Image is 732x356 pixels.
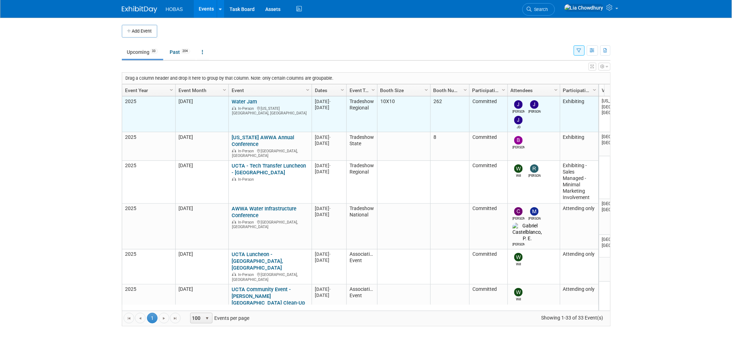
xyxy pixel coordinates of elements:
a: Go to the first page [124,313,134,323]
span: Column Settings [222,87,227,93]
span: Column Settings [305,87,311,93]
a: Upcoming33 [122,45,163,59]
span: In-Person [238,106,256,111]
a: Column Settings [552,84,560,95]
span: Go to the first page [126,316,132,321]
span: select [204,316,210,321]
a: Booth Size [380,84,426,96]
a: Past204 [165,45,195,59]
td: Tradeshow Regional [346,161,377,204]
a: Column Settings [461,84,469,95]
a: Column Settings [500,84,507,95]
span: Go to the last page [172,316,178,321]
td: [GEOGRAPHIC_DATA], [GEOGRAPHIC_DATA] [599,132,631,156]
a: AWWA Water Infrastructure Conference [232,205,296,219]
a: Column Settings [591,84,598,95]
a: Go to the next page [159,313,169,323]
a: Event [232,84,307,96]
img: ExhibitDay [122,6,157,13]
td: Committed [469,284,507,315]
span: Showing 1-33 of 33 Event(s) [535,313,610,323]
td: Tradeshow National [346,204,377,249]
td: [GEOGRAPHIC_DATA], [GEOGRAPHIC_DATA] [599,199,631,235]
div: Mike Bussio [528,216,541,221]
div: JD Demore [512,124,525,130]
td: [DATE] [175,96,228,132]
td: [DATE] [175,132,228,160]
div: Rene Garcia [528,173,541,178]
span: Column Settings [370,87,376,93]
td: 2025 [122,284,175,315]
a: Booth Number [433,84,465,96]
img: Will Stafford [514,164,523,173]
span: Go to the previous page [137,316,143,321]
span: - [329,252,331,257]
div: Joe Tipton [512,109,525,114]
div: Gabriel Castelblanco, P. E. [512,242,525,247]
td: [DATE] [175,161,228,204]
div: [GEOGRAPHIC_DATA], [GEOGRAPHIC_DATA] [232,148,308,158]
a: Venue Location [602,84,626,96]
a: Column Settings [339,84,346,95]
span: 1 [147,313,158,323]
td: 2025 [122,161,175,204]
div: [GEOGRAPHIC_DATA], [GEOGRAPHIC_DATA] [232,219,308,230]
td: Exhibiting - Sales Managed - Minimal Marketing Involvement [560,161,598,204]
div: Drag a column header and drop it here to group by that column. Note: only certain columns are gro... [122,73,610,84]
span: Column Settings [501,87,506,93]
span: Column Settings [424,87,429,93]
td: [DATE] [175,204,228,249]
td: Attending only [560,249,598,284]
td: 262 [430,96,469,132]
img: Bryant Welch [514,136,523,145]
td: Attending only [560,204,598,249]
a: UCTA - Tech Transfer Luncheon - [GEOGRAPHIC_DATA] [232,163,306,176]
span: - [329,163,331,168]
td: [DATE] [175,249,228,284]
a: Water Jam [232,98,257,105]
img: In-Person Event [232,220,236,224]
span: Column Settings [553,87,559,93]
img: In-Person Event [232,177,236,181]
a: Column Settings [304,84,312,95]
div: [US_STATE][GEOGRAPHIC_DATA], [GEOGRAPHIC_DATA] [232,105,308,116]
button: Add Event [122,25,157,38]
span: - [329,135,331,140]
td: 10X10 [377,96,430,132]
img: Jeffrey LeBlanc [530,100,539,109]
a: Event Year [125,84,171,96]
div: [DATE] [315,205,343,211]
a: [US_STATE] AWWA Annual Conference [232,134,294,147]
span: - [329,206,331,211]
img: Christopher Shirazy [514,207,523,216]
div: [DATE] [315,163,343,169]
td: 2025 [122,96,175,132]
div: Will Stafford [512,173,525,178]
img: Joe Tipton [514,100,523,109]
span: - [329,287,331,292]
td: Attending only [560,284,598,315]
td: [GEOGRAPHIC_DATA], [GEOGRAPHIC_DATA] [599,235,631,258]
span: HOBAS [166,6,183,12]
img: In-Person Event [232,149,236,152]
div: [DATE] [315,134,343,140]
div: Bryant Welch [512,145,525,150]
span: Column Settings [463,87,468,93]
a: Event Type (Tradeshow National, Regional, State, Sponsorship, Assoc Event) [350,84,373,96]
img: Will Stafford [514,253,523,261]
div: [DATE] [315,98,343,104]
div: Will Stafford [512,296,525,302]
td: Committed [469,204,507,249]
span: In-Person [238,272,256,277]
a: Go to the last page [170,313,181,323]
td: Committed [469,249,507,284]
img: Gabriel Castelblanco, P. E. [512,223,542,242]
div: [DATE] [315,140,343,146]
a: Participation Type [563,84,594,96]
td: Committed [469,161,507,204]
img: Mike Bussio [530,207,539,216]
td: [DATE] [175,284,228,315]
img: JD Demore [514,116,523,124]
span: Search [532,7,548,12]
a: Column Settings [369,84,377,95]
